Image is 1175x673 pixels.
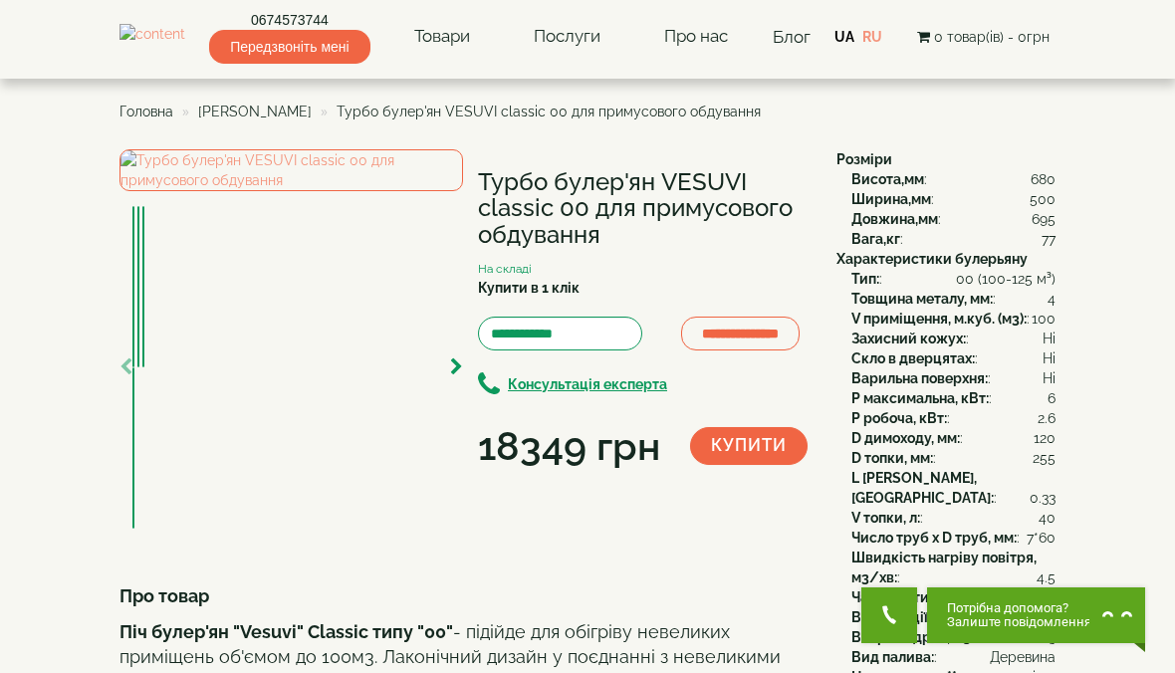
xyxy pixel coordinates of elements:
[119,104,173,119] a: Головна
[851,211,938,227] b: Довжина,мм
[478,262,532,276] small: На складі
[773,27,811,47] a: Блог
[851,311,1027,327] b: V приміщення, м.куб. (м3):
[851,510,920,526] b: V топки, л:
[836,251,1028,267] b: Характеристики булерьяну
[851,329,1056,348] div: :
[1030,488,1056,508] span: 0.33
[851,428,1056,448] div: :
[851,609,988,625] b: Вага порції дров, кг:
[851,209,1056,229] div: :
[851,528,1056,548] div: :
[851,607,1056,627] div: :
[851,548,1056,587] div: :
[209,30,369,64] span: Передзвоніть мені
[911,26,1056,48] button: 0 товар(ів) - 0грн
[478,418,660,474] div: 18349 грн
[851,468,1056,508] div: :
[209,10,369,30] a: 0674573744
[851,169,1056,189] div: :
[836,151,892,167] b: Розміри
[1038,408,1056,428] span: 2.6
[1033,448,1056,468] span: 255
[851,448,1056,468] div: :
[851,430,960,446] b: D димоходу, мм:
[851,388,1056,408] div: :
[851,291,993,307] b: Товщина металу, мм:
[1048,289,1056,309] span: 4
[1043,348,1056,368] span: Ні
[851,189,1056,209] div: :
[394,14,490,60] a: Товари
[927,587,1145,643] button: Chat button
[142,206,144,367] img: Турбо булер'ян VESUVI classic 00 для примусового обдування
[1039,508,1056,528] span: 40
[1031,169,1056,189] span: 680
[851,331,966,346] b: Захисний кожух:
[851,408,1056,428] div: :
[1048,388,1056,408] span: 6
[851,289,1056,309] div: :
[851,309,1056,329] div: :
[132,367,134,529] img: Турбо булер'ян VESUVI classic 00 для примусового обдування
[851,348,1056,368] div: :
[947,615,1091,629] span: Залиште повідомлення
[132,206,134,367] img: Турбо булер'ян VESUVI classic 00 для примусового обдування
[1032,309,1056,329] span: 100
[861,587,917,643] button: Get Call button
[119,585,209,606] b: Про товар
[1032,209,1056,229] span: 695
[851,410,947,426] b: P робоча, кВт:
[851,370,988,386] b: Варильна поверхня:
[851,368,1056,388] div: :
[851,350,975,366] b: Скло в дверцятах:
[137,206,139,367] img: Турбо булер'ян VESUVI classic 00 для примусового обдування
[851,629,1011,645] b: Витрати дров, м3/міс*:
[478,169,807,248] h1: Турбо булер'ян VESUVI classic 00 для примусового обдування
[644,14,748,60] a: Про нас
[851,229,1056,249] div: :
[851,589,1001,605] b: Час роботи, порц. год:
[862,29,882,45] a: RU
[851,550,1037,585] b: Швидкість нагріву повітря, м3/хв:
[851,271,879,287] b: Тип:
[851,450,933,466] b: D топки, мм:
[851,390,989,406] b: P максимальна, кВт:
[119,621,453,642] b: Піч булер'ян "Vesuvi" Classic типу "00"
[1030,189,1056,209] span: 500
[119,24,185,49] img: content
[514,14,620,60] a: Послуги
[508,376,667,392] b: Консультація експерта
[934,29,1050,45] span: 0 товар(ів) - 0грн
[851,470,994,506] b: L [PERSON_NAME], [GEOGRAPHIC_DATA]:
[851,191,931,207] b: Ширина,мм
[851,647,1056,667] div: :
[851,587,1056,607] div: :
[1043,368,1056,388] span: Ні
[478,278,580,298] label: Купити в 1 клік
[851,269,1056,289] div: :
[851,171,924,187] b: Висота,мм
[851,530,1017,546] b: Число труб x D труб, мм:
[1034,428,1056,448] span: 120
[337,104,761,119] span: Турбо булер'ян VESUVI classic 00 для примусового обдування
[851,508,1056,528] div: :
[690,427,808,465] button: Купити
[1043,329,1056,348] span: Ні
[198,104,312,119] a: [PERSON_NAME]
[1042,229,1056,249] span: 77
[990,647,1056,667] span: Деревина
[851,627,1056,647] div: :
[851,649,934,665] b: Вид палива:
[956,269,1056,289] span: 00 (100-125 м³)
[834,29,854,45] a: UA
[1037,567,1056,587] span: 4.5
[851,231,900,247] b: Вага,кг
[947,601,1091,615] span: Потрібна допомога?
[119,149,463,191] img: Турбо булер'ян VESUVI classic 00 для примусового обдування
